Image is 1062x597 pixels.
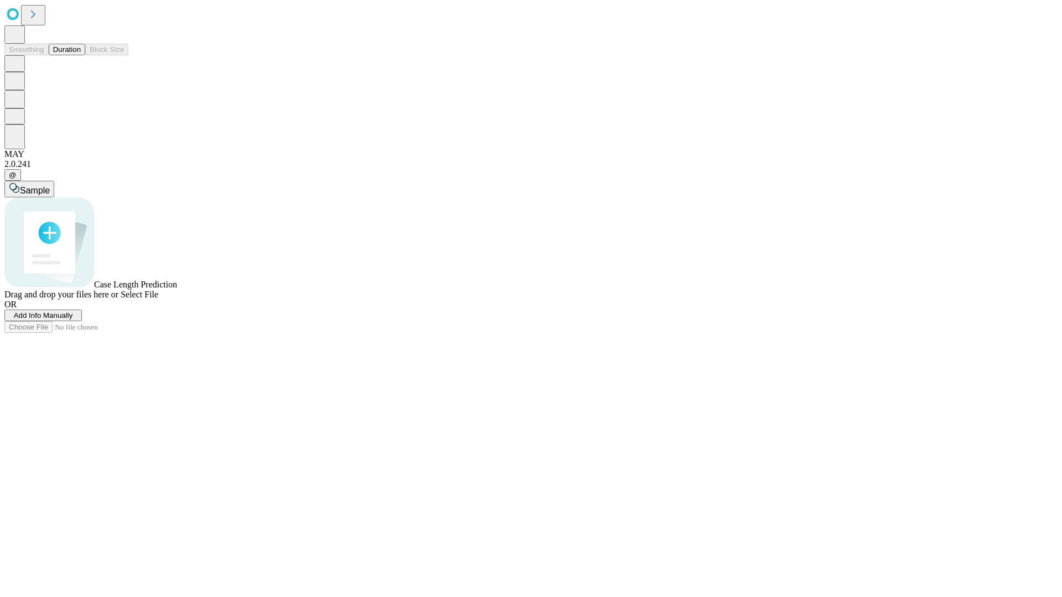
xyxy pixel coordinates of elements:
[94,280,177,289] span: Case Length Prediction
[49,44,85,55] button: Duration
[4,300,17,309] span: OR
[4,149,1058,159] div: MAY
[4,169,21,181] button: @
[85,44,128,55] button: Block Size
[9,171,17,179] span: @
[20,186,50,195] span: Sample
[4,44,49,55] button: Smoothing
[4,310,82,321] button: Add Info Manually
[14,311,73,320] span: Add Info Manually
[4,159,1058,169] div: 2.0.241
[4,181,54,197] button: Sample
[4,290,118,299] span: Drag and drop your files here or
[121,290,158,299] span: Select File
